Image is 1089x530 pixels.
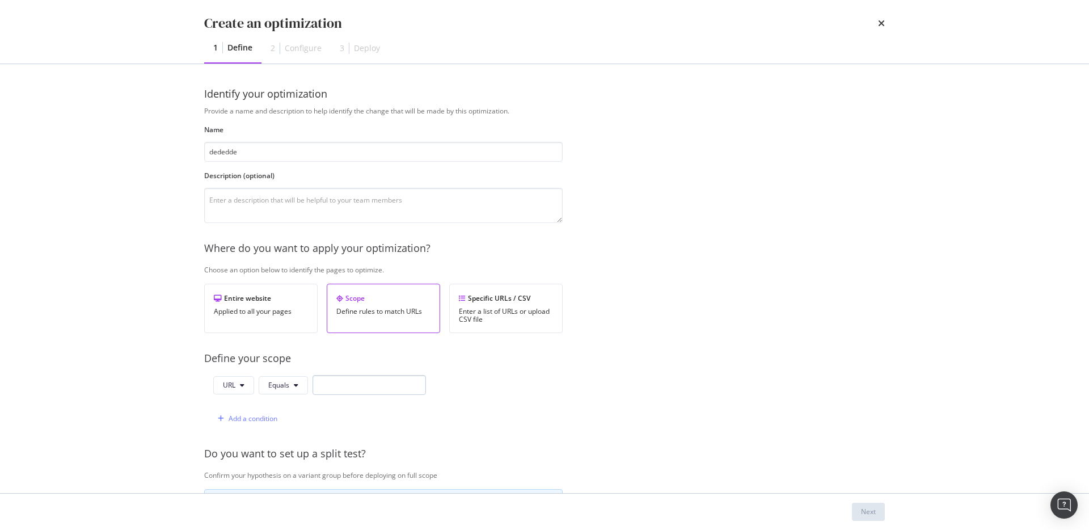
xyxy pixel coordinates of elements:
label: Name [204,125,563,134]
span: Equals [268,380,289,390]
div: Create an optimization [204,14,342,33]
button: Next [852,503,885,521]
div: Do you want to set up a split test? [204,447,941,461]
div: Define rules to match URLs [336,308,430,316]
div: Enter a list of URLs or upload CSV file [459,308,553,323]
div: Define your scope [204,351,941,366]
div: Deploy [354,43,380,54]
div: Confirm your hypothesis on a variant group before deploying on full scope [204,470,941,480]
button: Equals [259,376,308,394]
div: Identify your optimization [204,87,885,102]
div: Specific URLs / CSV [459,293,553,303]
div: Next [861,507,876,516]
label: Description (optional) [204,171,563,180]
div: Provide a name and description to help identify the change that will be made by this optimization. [204,106,941,116]
div: Entire website [214,293,308,303]
div: 3 [340,43,344,54]
div: Define [227,42,252,53]
div: Add a condition [229,414,277,423]
button: URL [213,376,254,394]
div: Applied to all your pages [214,308,308,316]
div: Open Intercom Messenger [1050,491,1078,519]
div: 2 [271,43,275,54]
div: Choose an option below to identify the pages to optimize. [204,265,941,275]
input: Enter an optimization name to easily find it back [204,142,563,162]
div: times [878,14,885,33]
button: Add a condition [213,410,277,428]
div: Configure [285,43,322,54]
span: URL [223,380,235,390]
div: Where do you want to apply your optimization? [204,241,941,256]
div: 1 [213,42,218,53]
div: Scope [336,293,430,303]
